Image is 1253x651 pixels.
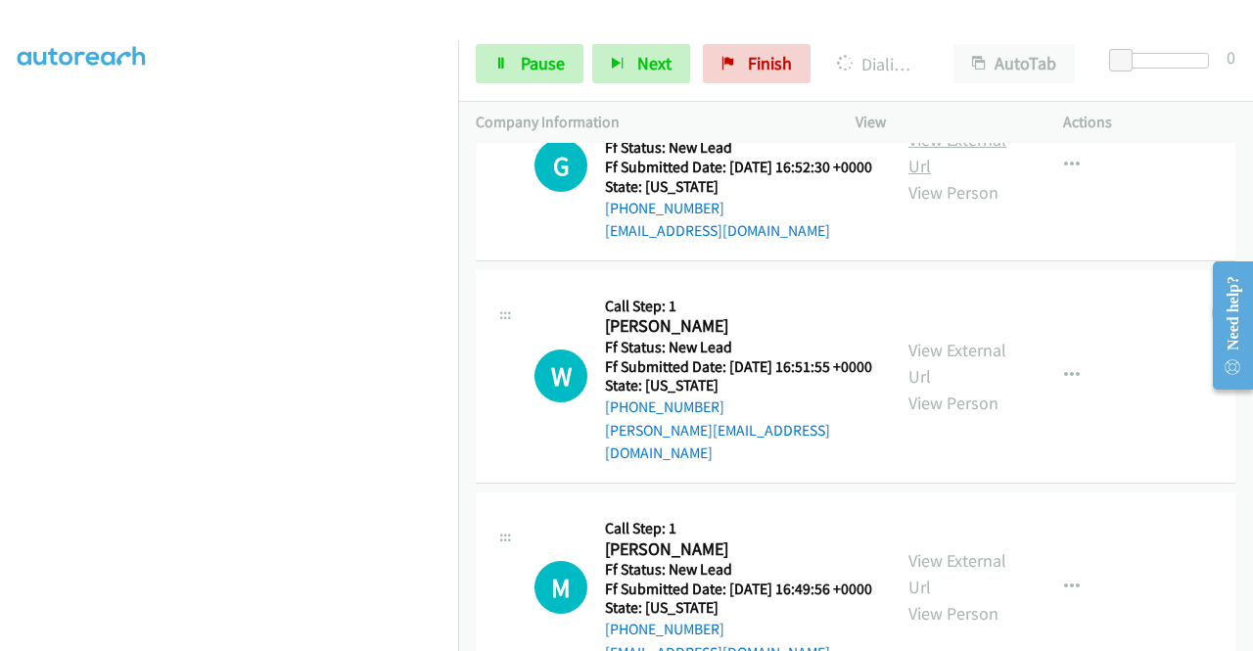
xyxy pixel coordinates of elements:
p: Dialing [PERSON_NAME] [837,51,918,77]
h5: State: [US_STATE] [605,177,872,197]
a: Finish [703,44,811,83]
a: View Person [908,392,998,414]
span: Next [637,52,672,74]
a: [PHONE_NUMBER] [605,620,724,638]
a: View Person [908,602,998,625]
p: Actions [1063,111,1235,134]
h5: Ff Status: New Lead [605,560,872,580]
button: AutoTab [953,44,1075,83]
iframe: Resource Center [1197,248,1253,403]
a: View External Url [908,128,1006,177]
h5: Call Step: 1 [605,297,873,316]
h5: Ff Status: New Lead [605,138,872,158]
span: Finish [748,52,792,74]
p: Company Information [476,111,820,134]
span: Pause [521,52,565,74]
h5: Ff Submitted Date: [DATE] 16:52:30 +0000 [605,158,872,177]
a: [PHONE_NUMBER] [605,199,724,217]
h2: [PERSON_NAME] [605,538,872,561]
h1: M [534,561,587,614]
a: [PHONE_NUMBER] [605,397,724,416]
div: 0 [1227,44,1235,70]
a: [PERSON_NAME][EMAIL_ADDRESS][DOMAIN_NAME] [605,421,830,463]
h2: [PERSON_NAME] [605,315,873,338]
a: View External Url [908,339,1006,388]
a: View Person [908,181,998,204]
p: View [856,111,1028,134]
h1: G [534,139,587,192]
h1: W [534,349,587,402]
h5: Ff Submitted Date: [DATE] 16:49:56 +0000 [605,580,872,599]
div: The call is yet to be attempted [534,561,587,614]
h5: Call Step: 1 [605,519,872,538]
div: Delay between calls (in seconds) [1119,53,1209,69]
button: Next [592,44,690,83]
h5: State: [US_STATE] [605,376,873,395]
h5: State: [US_STATE] [605,598,872,618]
a: [EMAIL_ADDRESS][DOMAIN_NAME] [605,221,830,240]
div: The call is yet to be attempted [534,139,587,192]
a: Pause [476,44,583,83]
h5: Ff Submitted Date: [DATE] 16:51:55 +0000 [605,357,873,377]
h5: Ff Status: New Lead [605,338,873,357]
a: View External Url [908,549,1006,598]
div: The call is yet to be attempted [534,349,587,402]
